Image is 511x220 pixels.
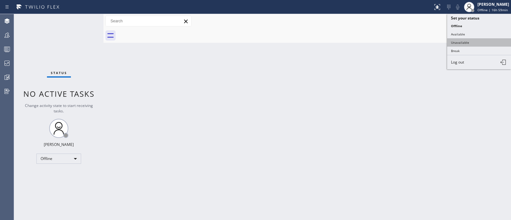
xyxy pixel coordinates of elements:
button: Mute [453,3,462,11]
div: [PERSON_NAME] [477,2,509,7]
span: Status [51,71,67,75]
div: Offline [36,154,81,164]
span: Offline | 16h 59min [477,8,508,12]
div: [PERSON_NAME] [44,142,74,147]
span: Change activity state to start receiving tasks. [25,103,93,114]
span: No active tasks [23,88,95,99]
input: Search [106,16,191,26]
